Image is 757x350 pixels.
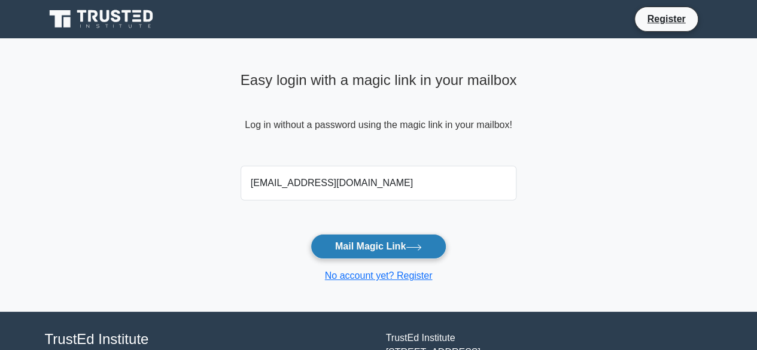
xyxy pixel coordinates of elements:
h4: TrustEd Institute [45,331,372,348]
input: Email [241,166,517,200]
div: Log in without a password using the magic link in your mailbox! [241,67,517,161]
a: Register [640,11,692,26]
a: No account yet? Register [325,270,433,281]
button: Mail Magic Link [311,234,446,259]
h4: Easy login with a magic link in your mailbox [241,72,517,89]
